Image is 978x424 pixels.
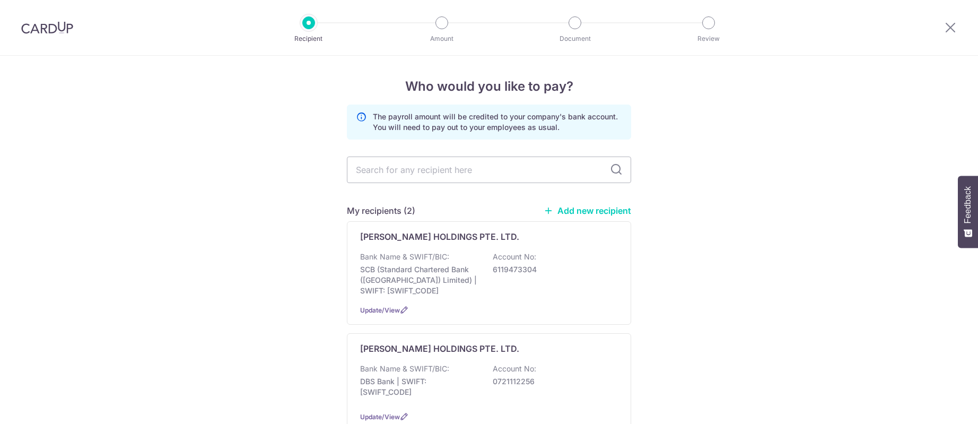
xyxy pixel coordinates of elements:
h4: Who would you like to pay? [347,77,631,96]
p: Review [669,33,748,44]
p: Account No: [493,252,536,262]
span: Feedback [963,186,973,223]
p: [PERSON_NAME] HOLDINGS PTE. LTD. [360,230,519,243]
h5: My recipients (2) [347,204,415,217]
a: Update/View [360,413,400,421]
p: Bank Name & SWIFT/BIC: [360,364,449,374]
iframe: Opens a widget where you can find more information [910,392,967,419]
p: Amount [403,33,481,44]
p: Bank Name & SWIFT/BIC: [360,252,449,262]
p: SCB (Standard Chartered Bank ([GEOGRAPHIC_DATA]) Limited) | SWIFT: [SWIFT_CODE] [360,264,479,296]
p: Recipient [269,33,348,44]
a: Update/View [360,306,400,314]
p: DBS Bank | SWIFT: [SWIFT_CODE] [360,376,479,397]
p: Account No: [493,364,536,374]
p: 0721112256 [493,376,612,387]
img: CardUp [21,21,73,34]
p: [PERSON_NAME] HOLDINGS PTE. LTD. [360,342,519,355]
a: Add new recipient [544,205,631,216]
button: Feedback - Show survey [958,176,978,248]
input: Search for any recipient here [347,157,631,183]
p: The payroll amount will be credited to your company's bank account. You will need to pay out to y... [373,111,622,133]
p: 6119473304 [493,264,612,275]
p: Document [536,33,614,44]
